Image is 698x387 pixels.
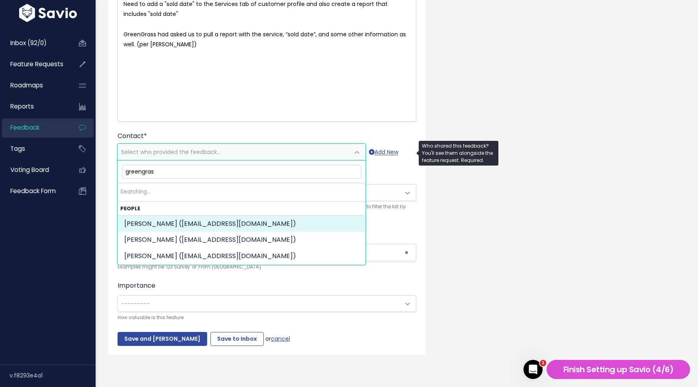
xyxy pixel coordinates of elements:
[124,30,408,48] span: GreenGrass had asked us to pull a report with the service, “sold date”, and some other informatio...
[404,244,409,261] span: ×
[120,205,140,212] span: People
[10,144,25,153] span: Tags
[118,131,147,141] label: Contact
[120,188,151,195] span: Searching…
[10,102,34,111] span: Reports
[2,161,66,179] a: Voting Board
[10,60,63,68] span: Feature Requests
[10,123,39,132] span: Feedback
[124,251,296,261] span: [PERSON_NAME] ([EMAIL_ADDRESS][DOMAIN_NAME])
[121,148,221,156] span: Select who provided the feedback...
[118,281,155,290] label: Importance
[2,118,66,137] a: Feedback
[2,55,66,73] a: Feature Requests
[124,235,296,244] span: [PERSON_NAME] ([EMAIL_ADDRESS][DOMAIN_NAME])
[2,76,66,95] a: Roadmaps
[10,166,49,174] span: Voting Board
[124,219,296,228] span: [PERSON_NAME] ([EMAIL_ADDRESS][DOMAIN_NAME])
[540,360,546,366] span: 1
[118,201,365,265] li: People
[10,187,56,195] span: Feedback form
[2,182,66,200] a: Feedback form
[121,300,150,308] span: ---------
[550,363,686,375] h5: Finish Setting up Savio (4/6)
[17,4,79,22] img: logo-white.9d6f32f41409.svg
[369,147,398,157] a: Add New
[2,97,66,116] a: Reports
[523,360,543,379] iframe: Intercom live chat
[118,332,207,346] input: Save and [PERSON_NAME]
[210,332,264,346] input: Save to Inbox
[2,34,66,52] a: Inbox (92/0)
[10,365,96,386] div: v.f8293e4a1
[271,334,290,342] a: cancel
[10,39,47,47] span: Inbox (92/0)
[419,141,498,166] div: Who shared this feedback? You'll see them alongside the feature request. Required.
[118,314,416,322] small: How valuable is this feature
[2,140,66,158] a: Tags
[10,81,43,89] span: Roadmaps
[118,263,416,271] small: Examples might be 'Q3 Survey' or 'From [GEOGRAPHIC_DATA]'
